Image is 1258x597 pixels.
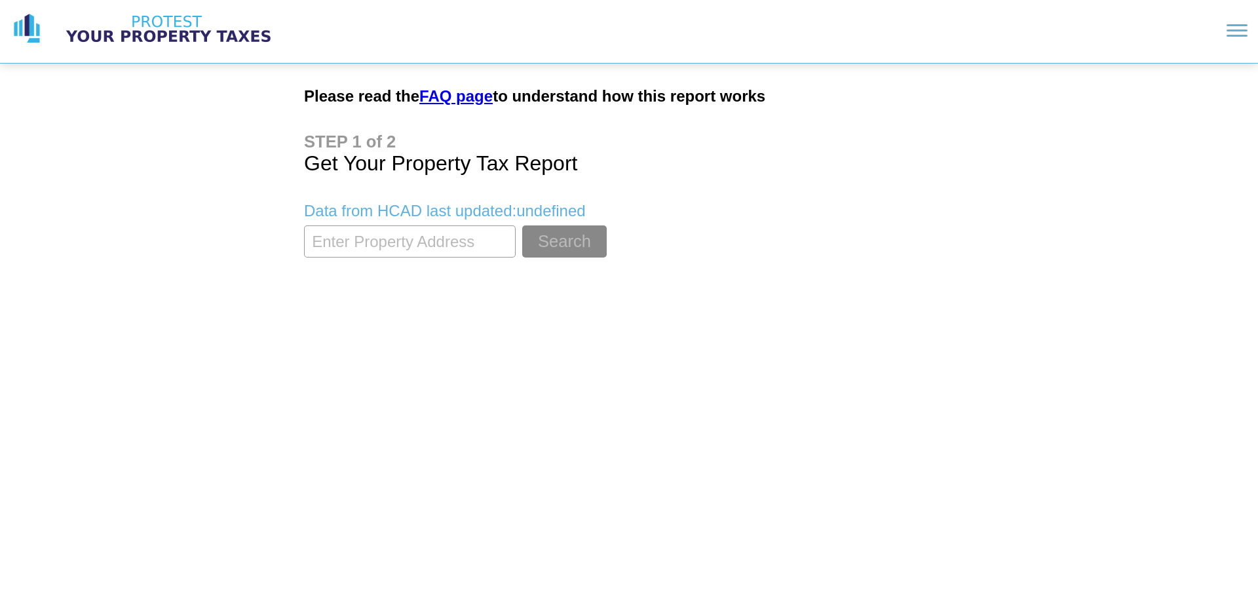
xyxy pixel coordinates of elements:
[10,12,43,45] img: logo
[304,132,954,176] h1: Get Your Property Tax Report
[304,87,954,106] h2: Please read the to understand how this report works
[10,12,283,45] a: logo logo text
[304,202,954,220] p: Data from HCAD last updated: undefined
[522,225,607,258] button: Search
[304,225,516,258] input: Enter Property Address
[54,12,283,45] img: logo text
[419,87,493,105] a: FAQ page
